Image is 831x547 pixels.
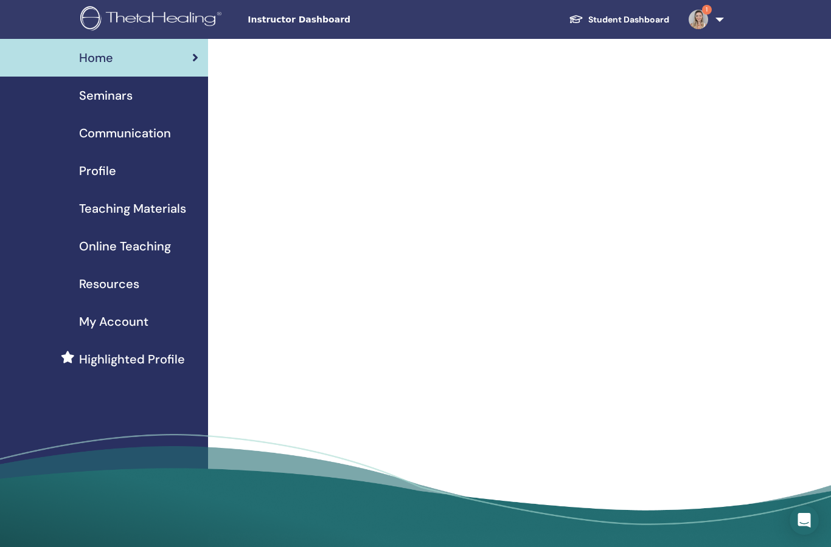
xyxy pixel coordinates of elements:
span: Teaching Materials [79,199,186,218]
span: Online Teaching [79,237,171,255]
a: Student Dashboard [559,9,679,31]
span: Highlighted Profile [79,350,185,368]
span: My Account [79,312,148,331]
div: Open Intercom Messenger [790,506,819,535]
span: Resources [79,275,139,293]
span: Seminars [79,86,133,105]
span: 1 [702,5,712,15]
img: logo.png [80,6,226,33]
span: Communication [79,124,171,142]
span: Home [79,49,113,67]
span: Instructor Dashboard [248,13,430,26]
img: default.jpg [689,10,708,29]
span: Profile [79,162,116,180]
img: graduation-cap-white.svg [569,14,583,24]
